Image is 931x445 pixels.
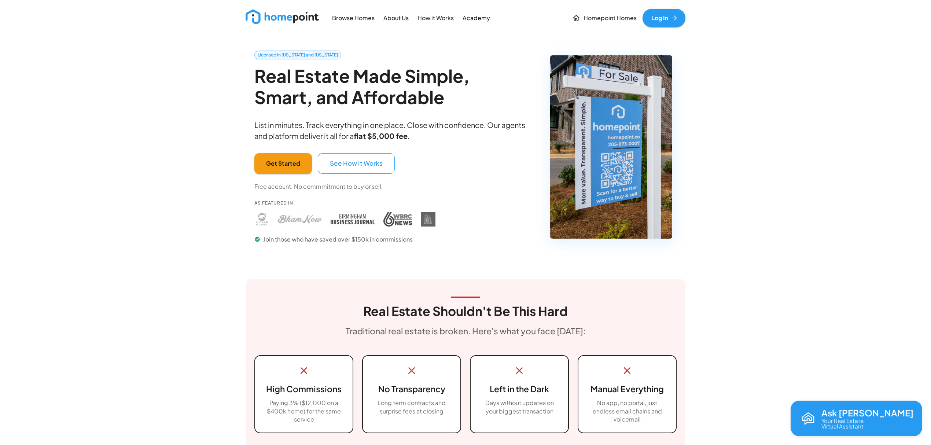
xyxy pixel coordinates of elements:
img: WBRC press coverage - Homepoint featured in WBRC [383,212,412,227]
button: Get Started [254,153,312,174]
p: About Us [383,14,409,22]
p: Days without updates on your biggest transaction [479,399,559,416]
p: Long term contracts and surprise fees at closing [372,399,452,416]
img: Birmingham Business Journal press coverage - Homepoint featured in Birmingham Business Journal [331,212,375,227]
img: Homepoint real estate for sale sign - Licensed brokerage in Alabama and Tennessee [550,55,672,239]
p: Browse Homes [332,14,375,22]
h6: Manual Everything [587,382,667,396]
p: Paying 3% ($12,000 on a $400k home) for the same service [264,399,344,424]
p: Your Real Estate Virtual Assistant [821,418,864,429]
h6: Left in the Dark [479,382,559,396]
p: How it Works [417,14,454,22]
p: List in minutes. Track everything in one place. Close with confidence. Our agents and platform de... [254,119,531,141]
img: Huntsville Blast press coverage - Homepoint featured in Huntsville Blast [254,212,269,227]
h2: Real Estate Made Simple, Smart, and Affordable [254,65,531,107]
img: Reva [799,410,817,427]
h6: Traditional real estate is broken. Here's what you face [DATE]: [346,324,586,338]
p: Join those who have saved over $150k in commissions [254,235,435,244]
p: Academy [463,14,490,22]
a: Browse Homes [329,10,378,26]
a: Homepoint Homes [569,9,640,27]
b: flat $5,000 fee [354,131,408,140]
a: About Us [380,10,412,26]
p: Homepoint Homes [584,14,637,22]
a: Academy [460,10,493,26]
h6: No Transparency [372,382,452,396]
p: As Featured In [254,200,435,206]
p: No app, no portal, just endless email chains and voicemail [587,399,667,424]
span: Licensed in [US_STATE] and [US_STATE] [255,52,341,58]
p: Ask [PERSON_NAME] [821,408,913,418]
p: Free account. No commmitment to buy or sell. [254,183,383,191]
a: How it Works [415,10,457,26]
h3: Real Estate Shouldn't Be This Hard [363,304,568,319]
img: new_logo_light.png [246,10,319,24]
img: Bham Now press coverage - Homepoint featured in Bham Now [278,212,322,227]
img: DIY Homebuyers Academy press coverage - Homepoint featured in DIY Homebuyers Academy [421,212,435,227]
a: Log In [643,9,685,27]
h6: High Commissions [264,382,344,396]
a: Licensed in [US_STATE] and [US_STATE] [254,51,341,59]
button: See How It Works [318,153,395,174]
button: Open chat with Reva [791,401,922,436]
